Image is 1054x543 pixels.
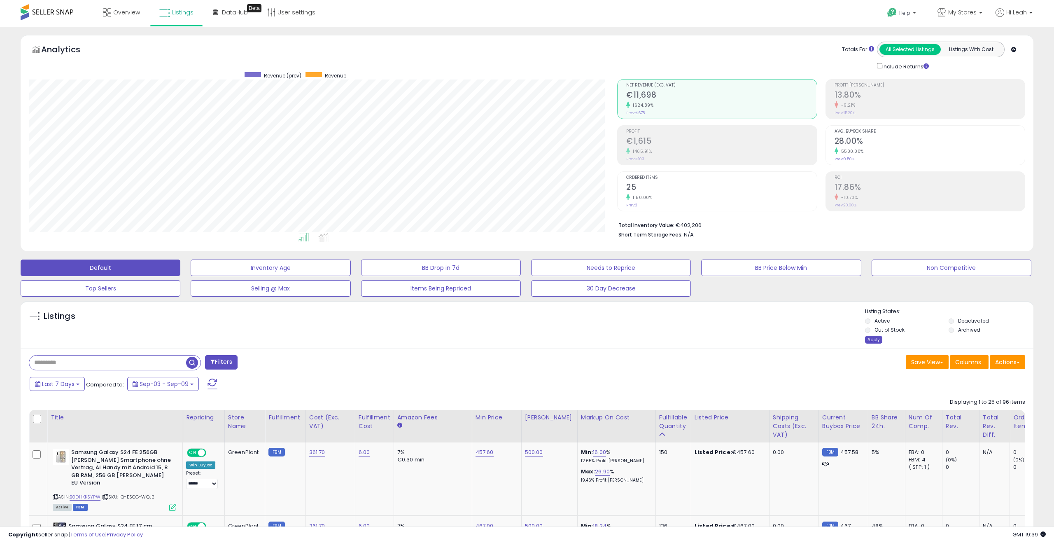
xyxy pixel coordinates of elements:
[268,413,302,422] div: Fulfillment
[581,458,649,464] p: 12.65% Profit [PERSON_NAME]
[842,46,874,54] div: Totals For
[946,449,979,456] div: 0
[8,531,143,539] div: seller snap | |
[581,468,649,483] div: %
[909,449,936,456] div: FBA: 0
[113,8,140,16] span: Overview
[626,176,816,180] span: Ordered Items
[695,413,766,422] div: Listed Price
[872,449,899,456] div: 5%
[684,231,694,239] span: N/A
[659,449,685,456] div: 150
[835,203,856,208] small: Prev: 20.00%
[626,90,816,101] h2: €11,698
[626,136,816,147] h2: €1,615
[874,326,905,333] label: Out of Stock
[618,220,1019,229] li: €402,206
[581,449,649,464] div: %
[172,8,194,16] span: Listings
[70,494,100,501] a: B0DHKKSYPW
[531,280,691,297] button: 30 Day Decrease
[626,203,637,208] small: Prev: 2
[838,102,856,108] small: -9.21%
[950,355,989,369] button: Columns
[946,463,979,471] div: 0
[531,260,691,276] button: Needs to Reprice
[879,44,941,55] button: All Selected Listings
[835,110,855,115] small: Prev: 15.20%
[51,413,179,422] div: Title
[188,449,198,456] span: ON
[958,317,989,324] label: Deactivated
[865,336,882,344] div: Apply
[822,448,838,456] small: FBM
[946,456,957,463] small: (0%)
[996,8,1033,27] a: Hi Leah
[525,413,574,422] div: [PERSON_NAME]
[247,4,261,12] div: Tooltip anchor
[626,129,816,134] span: Profit
[264,72,301,79] span: Revenue (prev)
[946,413,976,431] div: Total Rev.
[1013,463,1047,471] div: 0
[990,355,1025,369] button: Actions
[835,83,1025,88] span: Profit [PERSON_NAME]
[309,413,352,431] div: Cost (Exc. VAT)
[906,355,949,369] button: Save View
[626,157,644,161] small: Prev: €103
[948,8,977,16] span: My Stores
[626,110,645,115] small: Prev: €678
[983,449,1003,456] div: N/A
[397,449,466,456] div: 7%
[525,448,543,456] a: 500.00
[102,494,154,500] span: | SKU: IQ-ESCG-WQJ2
[359,448,370,456] a: 6.00
[630,148,652,154] small: 1465.91%
[1013,456,1025,463] small: (0%)
[361,280,521,297] button: Items Being Repriced
[958,326,980,333] label: Archived
[186,470,218,489] div: Preset:
[881,1,924,27] a: Help
[86,381,124,389] span: Compared to:
[581,448,593,456] b: Min:
[21,280,180,297] button: Top Sellers
[899,9,910,16] span: Help
[71,449,171,489] b: Samsung Galaxy S24 FE 256GB [PERSON_NAME] Smartphone ohne Vertrag, AI Handy mit Android 15, 8 GB ...
[228,413,262,431] div: Store Name
[950,398,1025,406] div: Displaying 1 to 25 of 96 items
[701,260,861,276] button: BB Price Below Min
[593,448,606,456] a: 16.00
[695,449,763,456] div: €457.60
[53,449,176,510] div: ASIN:
[822,413,865,431] div: Current Buybox Price
[872,413,902,431] div: BB Share 24h.
[618,231,683,238] b: Short Term Storage Fees:
[865,308,1033,316] p: Listing States:
[191,280,350,297] button: Selling @ Max
[773,449,812,456] div: 0.00
[30,377,85,391] button: Last 7 Days
[955,358,981,366] span: Columns
[909,456,936,463] div: FBM: 4
[871,61,939,71] div: Include Returns
[581,477,649,483] p: 19.46% Profit [PERSON_NAME]
[361,260,521,276] button: BB Drop in 7d
[835,183,1025,194] h2: 17.86%
[835,176,1025,180] span: ROI
[840,448,858,456] span: 457.58
[909,413,939,431] div: Num of Comp.
[397,456,466,463] div: €0.30 min
[42,380,75,388] span: Last 7 Days
[325,72,346,79] span: Revenue
[268,448,284,456] small: FBM
[909,463,936,471] div: ( SFP: 1 )
[186,413,221,422] div: Repricing
[1006,8,1027,16] span: Hi Leah
[186,461,215,469] div: Win BuyBox
[73,504,88,511] span: FBM
[618,222,674,229] b: Total Inventory Value:
[887,7,897,18] i: Get Help
[595,468,610,476] a: 26.90
[581,413,652,422] div: Markup on Cost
